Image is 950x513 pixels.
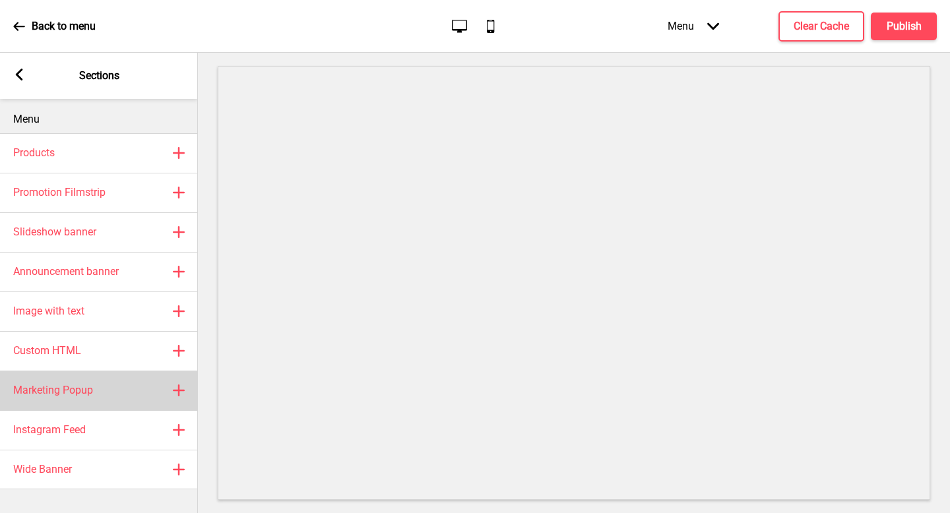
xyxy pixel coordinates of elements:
p: Back to menu [32,19,96,34]
h4: Marketing Popup [13,383,93,398]
h4: Wide Banner [13,462,72,477]
div: Menu [654,7,732,45]
button: Publish [871,13,937,40]
h4: Clear Cache [794,19,849,34]
h4: Promotion Filmstrip [13,185,106,200]
h4: Publish [887,19,922,34]
h4: Custom HTML [13,344,81,358]
h4: Announcement banner [13,264,119,279]
p: Sections [79,69,119,83]
h4: Slideshow banner [13,225,96,239]
h4: Products [13,146,55,160]
h4: Instagram Feed [13,423,86,437]
button: Clear Cache [778,11,864,42]
h4: Image with text [13,304,84,318]
a: Back to menu [13,9,96,44]
p: Menu [13,112,185,127]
